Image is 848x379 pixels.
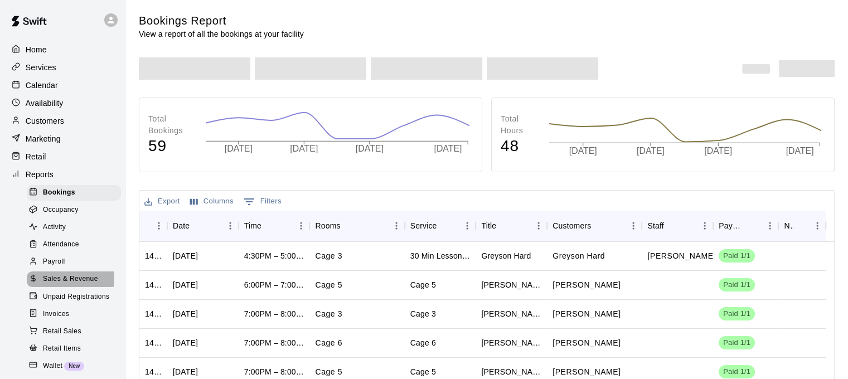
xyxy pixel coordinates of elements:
span: Paid 1/1 [719,309,755,319]
tspan: [DATE] [290,144,318,154]
p: Cage 3 [315,250,342,262]
div: Tue, Sep 16, 2025 [173,279,198,290]
p: Cage 3 [315,308,342,320]
button: Sort [341,218,356,234]
div: Retail Sales [27,324,121,339]
div: Time [239,210,310,241]
div: Sebastian Hasette [481,308,541,319]
div: Cage 6 [410,337,436,348]
p: Cage 5 [315,279,342,291]
button: Menu [293,217,309,234]
span: Bookings [43,187,75,198]
span: New [64,363,84,369]
span: Activity [43,222,66,233]
div: Ray Grayson [481,366,541,377]
p: Calendar [26,80,58,91]
span: Payroll [43,256,65,268]
a: Customers [9,113,117,129]
div: 7:00PM – 8:00PM [244,366,304,377]
h4: 48 [501,137,537,156]
span: Invoices [43,309,69,320]
div: Sales & Revenue [27,271,121,287]
div: Attendance [27,237,121,252]
a: Invoices [27,305,125,323]
p: Bryson Grayson [553,279,621,291]
a: Marketing [9,130,117,147]
a: Attendance [27,236,125,254]
a: Services [9,59,117,76]
div: Occupancy [27,202,121,218]
div: 7:00PM – 8:00PM [244,308,304,319]
div: Tue, Sep 16, 2025 [173,250,198,261]
button: Sort [145,218,161,234]
div: Staff [642,210,713,241]
span: Paid 1/1 [719,280,755,290]
div: Title [476,210,547,241]
div: 1429813 [145,337,162,348]
div: Activity [27,220,121,235]
tspan: [DATE] [569,146,597,156]
button: Sort [437,218,452,234]
button: Sort [664,218,680,234]
div: Rooms [315,210,340,241]
tspan: [DATE] [706,146,734,156]
div: 1430076 [145,279,162,290]
p: View a report of all the bookings at your facility [139,28,304,40]
div: 1429810 [145,366,162,377]
div: Notes [784,210,793,241]
div: Date [167,210,239,241]
a: Bookings [27,184,125,201]
p: Cage 6 [315,337,342,349]
p: Home [26,44,47,55]
p: Ray Grayson [553,366,621,378]
button: Sort [793,218,809,234]
div: Payroll [27,254,121,270]
p: Services [26,62,56,73]
div: Service [405,210,476,241]
a: Calendar [9,77,117,94]
h5: Bookings Report [139,13,304,28]
p: Total Bookings [148,113,194,137]
span: Attendance [43,239,79,250]
div: Payment [713,210,778,241]
button: Sort [746,218,762,234]
button: Menu [696,217,713,234]
div: 7:00PM – 8:00PM [244,337,304,348]
div: 1429848 [145,308,162,319]
div: Notes [778,210,826,241]
p: Availability [26,98,64,109]
tspan: [DATE] [637,146,665,156]
span: Sales & Revenue [43,274,98,285]
div: Customers [547,210,642,241]
a: Unpaid Registrations [27,288,125,305]
div: WalletNew [27,358,121,374]
span: Paid 1/1 [719,338,755,348]
div: Service [410,210,437,241]
div: Rooms [309,210,404,241]
a: Home [9,41,117,58]
div: Customers [553,210,591,241]
div: Date [173,210,190,241]
a: Occupancy [27,201,125,218]
a: Payroll [27,254,125,271]
tspan: [DATE] [357,144,385,154]
p: Greyson Hard [553,250,605,262]
div: 30 Min Lesson - Diego Gutierrez [410,250,471,261]
div: Tue, Sep 16, 2025 [173,337,198,348]
div: Cage 3 [410,308,436,319]
button: Show filters [241,193,284,211]
a: Availability [9,95,117,111]
div: Ray Grayson [481,337,541,348]
p: Cage 5 [315,366,342,378]
div: Bookings [27,185,121,201]
div: 4:30PM – 5:00PM [244,250,304,261]
div: Retail Items [27,341,121,357]
button: Select columns [187,193,236,210]
button: Sort [261,218,277,234]
p: Ray Grayson [553,337,621,349]
a: Retail Items [27,340,125,357]
div: 6:00PM – 7:00PM [244,279,304,290]
a: WalletNew [27,357,125,375]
